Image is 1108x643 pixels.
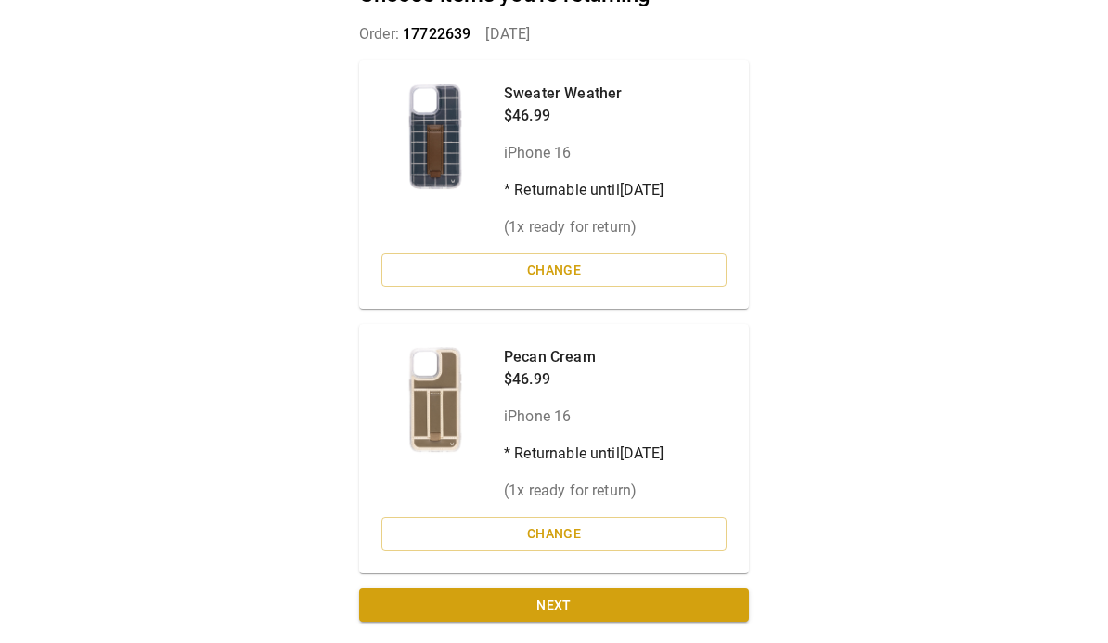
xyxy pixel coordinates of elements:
button: Change [381,518,727,552]
p: * Returnable until [DATE] [504,444,664,466]
p: * Returnable until [DATE] [504,180,664,202]
p: Sweater Weather [504,84,664,106]
p: iPhone 16 [504,406,664,429]
span: 17722639 [403,26,470,44]
p: ( 1 x ready for return) [504,217,664,239]
p: $46.99 [504,106,664,128]
p: ( 1 x ready for return) [504,481,664,503]
p: $46.99 [504,369,664,392]
p: Pecan Cream [504,347,664,369]
button: Change [381,254,727,289]
p: Order: [DATE] [359,24,749,46]
p: iPhone 16 [504,143,664,165]
button: Next [359,589,749,624]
